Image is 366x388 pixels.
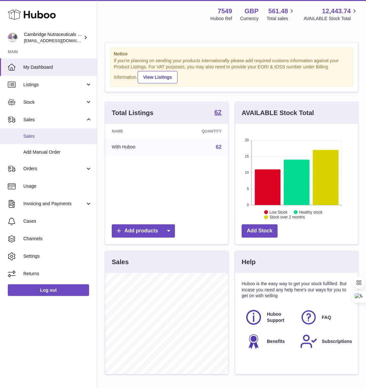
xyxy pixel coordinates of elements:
[112,109,154,117] h3: Total Listings
[303,16,358,22] span: AVAILABLE Stock Total
[240,16,259,22] div: Currency
[322,338,352,345] span: Subscriptions
[23,201,85,207] span: Invoicing and Payments
[23,133,92,139] span: Sales
[23,149,92,155] span: Add Manual Order
[8,284,89,296] a: Log out
[23,236,92,242] span: Channels
[112,224,175,238] a: Add products
[245,154,249,158] text: 15
[268,7,288,16] span: 561.48
[269,215,305,219] text: Stock over 2 months
[300,333,349,350] a: Subscriptions
[322,314,331,321] span: FAQ
[23,183,92,189] span: Usage
[245,170,249,174] text: 10
[242,258,256,266] h3: Help
[267,311,293,323] span: Huboo Support
[105,124,170,139] th: Name
[105,139,170,156] td: With Huboo
[23,218,92,224] span: Cases
[245,333,293,350] a: Benefits
[245,309,293,326] a: Huboo Support
[24,38,95,43] span: [EMAIL_ADDRESS][DOMAIN_NAME]
[23,271,92,277] span: Returns
[267,338,285,345] span: Benefits
[242,224,278,238] a: Add Stock
[247,187,249,191] text: 5
[245,7,258,16] strong: GBP
[216,144,222,150] a: 62
[112,258,129,266] h3: Sales
[23,64,92,70] span: My Dashboard
[114,58,349,83] div: If you're planning on sending your products internationally please add required customs informati...
[211,16,232,22] div: Huboo Ref
[23,82,85,88] span: Listings
[23,166,85,172] span: Orders
[8,33,17,42] img: qvc@camnutra.com
[269,210,288,214] text: Low Stock
[214,109,222,115] strong: 62
[322,7,351,16] span: 12,443.74
[299,210,323,214] text: Healthy stock
[303,7,358,22] a: 12,443.74 AVAILABLE Stock Total
[138,71,177,83] a: View Listings
[23,117,85,123] span: Sales
[218,7,232,16] strong: 7549
[247,203,249,207] text: 0
[267,16,295,22] span: Total sales
[245,138,249,142] text: 20
[300,309,349,326] a: FAQ
[242,281,351,299] p: Huboo is the easy way to get your stock fulfilled. But incase you need any help here's our ways f...
[267,7,295,22] a: 561.48 Total sales
[23,253,92,259] span: Settings
[23,99,85,105] span: Stock
[170,124,228,139] th: Quantity
[242,109,314,117] h3: AVAILABLE Stock Total
[24,31,82,44] div: Cambridge Nutraceuticals Ltd
[114,51,349,57] strong: Notice
[214,109,222,117] a: 62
